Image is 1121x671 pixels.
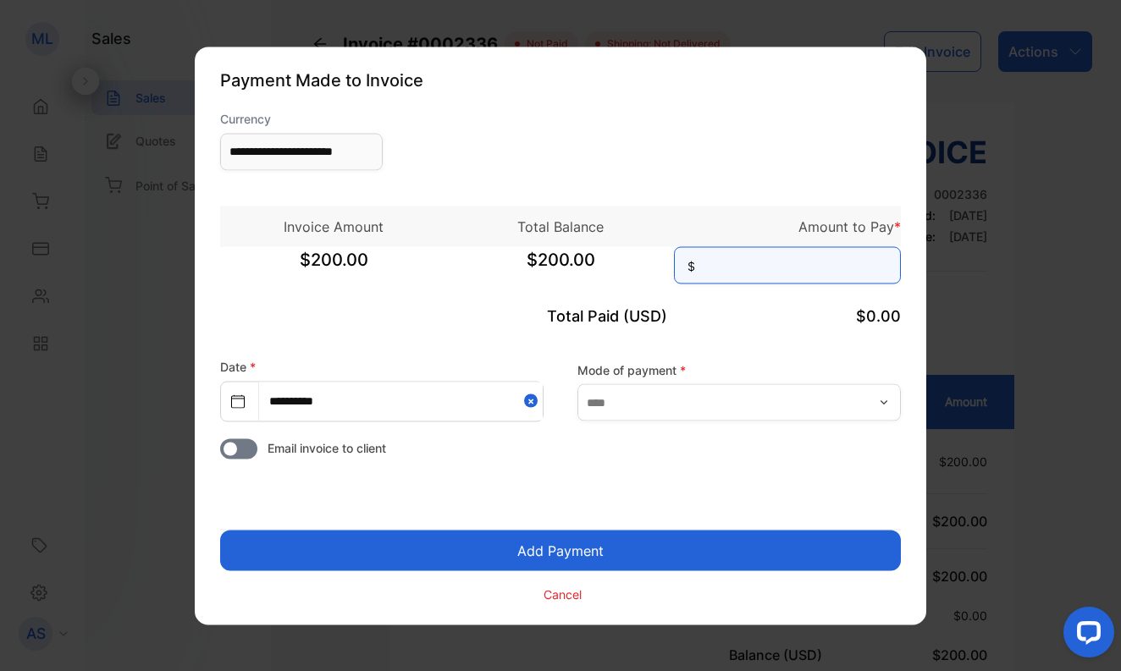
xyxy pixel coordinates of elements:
span: $200.00 [220,246,447,289]
p: Total Balance [447,216,674,236]
p: Cancel [544,586,582,603]
p: Invoice Amount [220,216,447,236]
span: $ [688,256,695,274]
label: Mode of payment [577,361,901,379]
button: Add Payment [220,530,901,570]
span: $200.00 [447,246,674,289]
p: Total Paid (USD) [447,304,674,327]
iframe: LiveChat chat widget [1050,600,1121,671]
span: $0.00 [856,306,901,324]
label: Date [220,359,256,373]
button: Close [524,382,543,420]
span: Email invoice to client [268,438,386,456]
p: Amount to Pay [674,216,901,236]
p: Payment Made to Invoice [220,67,901,92]
label: Currency [220,109,383,127]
